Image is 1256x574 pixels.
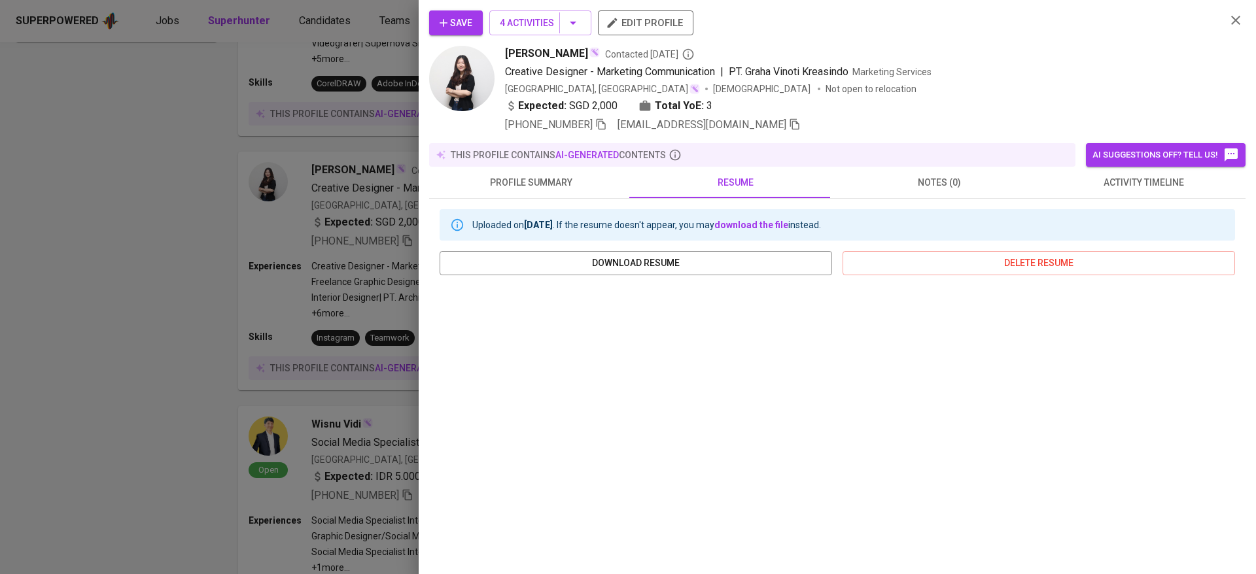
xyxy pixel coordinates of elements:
[505,98,618,114] div: SGD 2,000
[451,148,666,161] p: this profile contains contents
[505,118,593,131] span: [PHONE_NUMBER]
[505,46,588,61] span: [PERSON_NAME]
[714,220,788,230] a: download the file
[489,10,591,35] button: 4 Activities
[429,10,483,35] button: Save
[1092,147,1239,163] span: AI suggestions off? Tell us!
[618,118,786,131] span: [EMAIL_ADDRESS][DOMAIN_NAME]
[706,98,712,114] span: 3
[500,15,581,31] span: 4 Activities
[852,67,932,77] span: Marketing Services
[843,251,1235,275] button: delete resume
[720,64,724,80] span: |
[437,175,625,191] span: profile summary
[713,82,812,95] span: [DEMOGRAPHIC_DATA]
[524,220,553,230] b: [DATE]
[589,47,600,58] img: magic_wand.svg
[440,15,472,31] span: Save
[505,65,715,78] span: Creative Designer - Marketing Communication
[1086,143,1246,167] button: AI suggestions off? Tell us!
[1049,175,1238,191] span: activity timeline
[641,175,829,191] span: resume
[853,255,1225,271] span: delete resume
[518,98,567,114] b: Expected:
[598,10,693,35] button: edit profile
[608,14,683,31] span: edit profile
[440,251,832,275] button: download resume
[655,98,704,114] b: Total YoE:
[845,175,1034,191] span: notes (0)
[729,65,848,78] span: PT. Graha Vinoti Kreasindo
[505,82,700,95] div: [GEOGRAPHIC_DATA], [GEOGRAPHIC_DATA]
[450,255,822,271] span: download resume
[605,48,695,61] span: Contacted [DATE]
[555,150,619,160] span: AI-generated
[682,48,695,61] svg: By Batam recruiter
[598,17,693,27] a: edit profile
[689,84,700,94] img: magic_wand.svg
[826,82,916,95] p: Not open to relocation
[472,213,821,237] div: Uploaded on . If the resume doesn't appear, you may instead.
[429,46,495,111] img: 2d389bccbc8e56d6a0516e53df88a3ba.jpg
